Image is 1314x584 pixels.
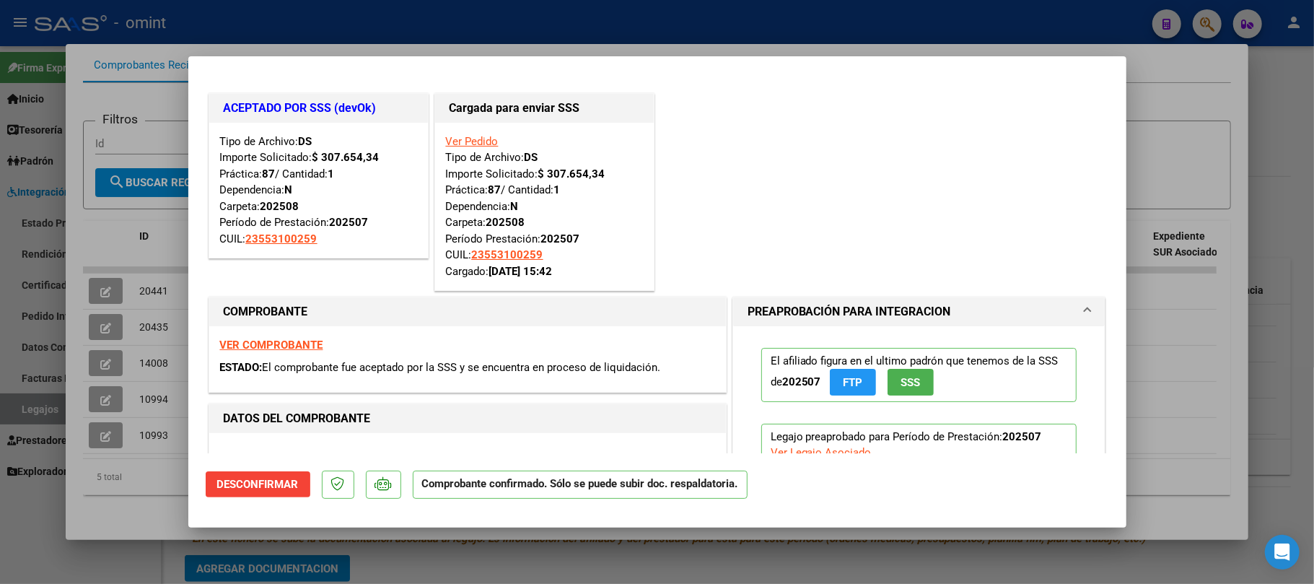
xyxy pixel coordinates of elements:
[830,369,876,396] button: FTP
[511,200,519,213] strong: N
[489,265,553,278] strong: [DATE] 15:42
[285,183,293,196] strong: N
[224,100,413,117] h1: ACEPTADO POR SSS (devOk)
[260,200,299,213] strong: 202508
[733,297,1105,326] mat-expansion-panel-header: PREAPROBACIÓN PARA INTEGRACION
[446,134,643,280] div: Tipo de Archivo: Importe Solicitado: Práctica: / Cantidad: Dependencia: Carpeta: Período Prestaci...
[1265,535,1300,570] div: Open Intercom Messenger
[263,167,276,180] strong: 87
[220,361,263,374] span: ESTADO:
[489,183,501,196] strong: 87
[843,376,862,389] span: FTP
[446,135,499,148] a: Ver Pedido
[206,471,310,497] button: Desconfirmar
[220,339,323,352] a: VER COMPROBANTE
[486,216,525,229] strong: 202508
[888,369,934,396] button: SSS
[748,303,951,321] h1: PREAPROBACIÓN PARA INTEGRACION
[220,134,417,248] div: Tipo de Archivo: Importe Solicitado: Práctica: / Cantidad: Dependencia: Carpeta: Período de Prest...
[224,411,371,425] strong: DATOS DEL COMPROBANTE
[554,183,561,196] strong: 1
[771,445,872,461] div: Ver Legajo Asociado
[224,305,308,318] strong: COMPROBANTE
[541,232,580,245] strong: 202507
[782,375,821,388] strong: 202507
[330,216,369,229] strong: 202507
[217,478,299,491] span: Desconfirmar
[901,376,920,389] span: SSS
[299,135,312,148] strong: DS
[450,100,639,117] h1: Cargada para enviar SSS
[246,232,317,245] span: 23553100259
[525,151,538,164] strong: DS
[472,248,543,261] span: 23553100259
[761,348,1077,402] p: El afiliado figura en el ultimo padrón que tenemos de la SSS de
[312,151,380,164] strong: $ 307.654,34
[1003,430,1042,443] strong: 202507
[413,471,748,499] p: Comprobante confirmado. Sólo se puede subir doc. respaldatoria.
[538,167,605,180] strong: $ 307.654,34
[263,361,661,374] span: El comprobante fue aceptado por la SSS y se encuentra en proceso de liquidación.
[328,167,335,180] strong: 1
